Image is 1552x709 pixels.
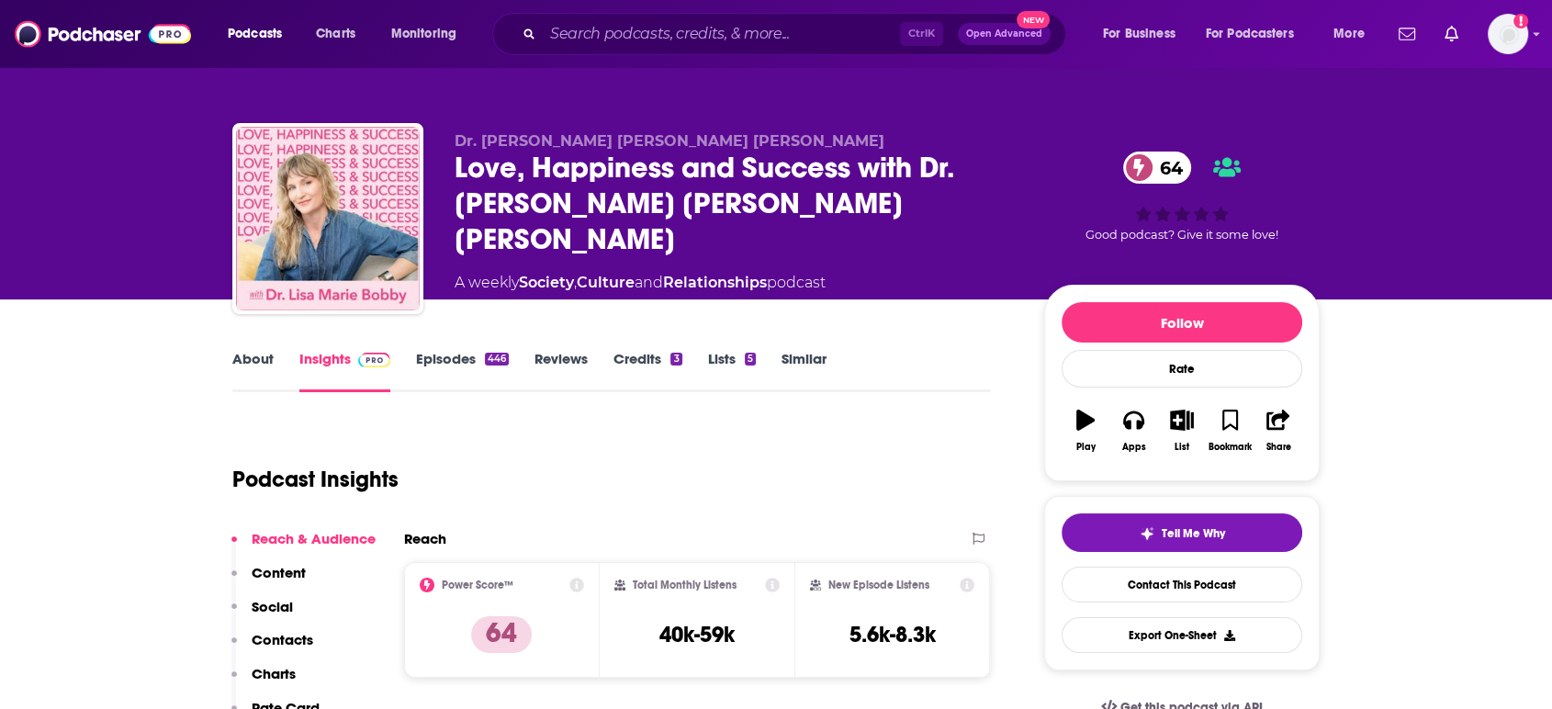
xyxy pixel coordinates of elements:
[1062,567,1302,602] a: Contact This Podcast
[228,21,282,47] span: Podcasts
[663,274,767,291] a: Relationships
[1017,11,1050,28] span: New
[577,274,635,291] a: Culture
[1158,398,1206,464] button: List
[1437,18,1466,50] a: Show notifications dropdown
[613,350,681,392] a: Credits3
[782,350,827,392] a: Similar
[1194,19,1321,49] button: open menu
[1123,152,1192,184] a: 64
[358,353,390,367] img: Podchaser Pro
[1085,228,1278,242] span: Good podcast? Give it some love!
[232,350,274,392] a: About
[635,274,663,291] span: and
[1062,398,1109,464] button: Play
[15,17,191,51] img: Podchaser - Follow, Share and Rate Podcasts
[1062,513,1302,552] button: tell me why sparkleTell Me Why
[442,579,513,591] h2: Power Score™
[1513,14,1528,28] svg: Add a profile image
[391,21,456,47] span: Monitoring
[1062,302,1302,343] button: Follow
[574,274,577,291] span: ,
[1076,442,1096,453] div: Play
[1175,442,1189,453] div: List
[1333,21,1365,47] span: More
[455,132,884,150] span: Dr. [PERSON_NAME] [PERSON_NAME] [PERSON_NAME]
[1488,14,1528,54] button: Show profile menu
[231,631,313,665] button: Contacts
[1209,442,1252,453] div: Bookmark
[659,621,735,648] h3: 40k-59k
[236,127,420,310] img: Love, Happiness and Success with Dr. Lisa Marie Bobby
[252,530,376,547] p: Reach & Audience
[828,579,929,591] h2: New Episode Listens
[252,665,296,682] p: Charts
[1044,132,1320,261] div: 64Good podcast? Give it some love!
[252,598,293,615] p: Social
[1265,442,1290,453] div: Share
[1206,21,1294,47] span: For Podcasters
[1090,19,1198,49] button: open menu
[543,19,900,49] input: Search podcasts, credits, & more...
[316,21,355,47] span: Charts
[1488,14,1528,54] img: User Profile
[1062,617,1302,653] button: Export One-Sheet
[231,530,376,564] button: Reach & Audience
[1391,18,1423,50] a: Show notifications dropdown
[1488,14,1528,54] span: Logged in as notablypr2
[519,274,574,291] a: Society
[232,466,399,493] h1: Podcast Insights
[1062,350,1302,388] div: Rate
[416,350,509,392] a: Episodes446
[1206,398,1254,464] button: Bookmark
[534,350,588,392] a: Reviews
[252,564,306,581] p: Content
[304,19,366,49] a: Charts
[231,665,296,699] button: Charts
[1109,398,1157,464] button: Apps
[900,22,943,46] span: Ctrl K
[1103,21,1175,47] span: For Business
[252,631,313,648] p: Contacts
[633,579,737,591] h2: Total Monthly Listens
[485,353,509,366] div: 446
[708,350,756,392] a: Lists5
[231,598,293,632] button: Social
[966,29,1042,39] span: Open Advanced
[378,19,480,49] button: open menu
[1254,398,1302,464] button: Share
[745,353,756,366] div: 5
[455,272,826,294] div: A weekly podcast
[231,564,306,598] button: Content
[1142,152,1192,184] span: 64
[215,19,306,49] button: open menu
[1162,526,1225,541] span: Tell Me Why
[1140,526,1154,541] img: tell me why sparkle
[958,23,1051,45] button: Open AdvancedNew
[1321,19,1388,49] button: open menu
[1122,442,1146,453] div: Apps
[404,530,446,547] h2: Reach
[510,13,1084,55] div: Search podcasts, credits, & more...
[670,353,681,366] div: 3
[471,616,532,653] p: 64
[849,621,936,648] h3: 5.6k-8.3k
[299,350,390,392] a: InsightsPodchaser Pro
